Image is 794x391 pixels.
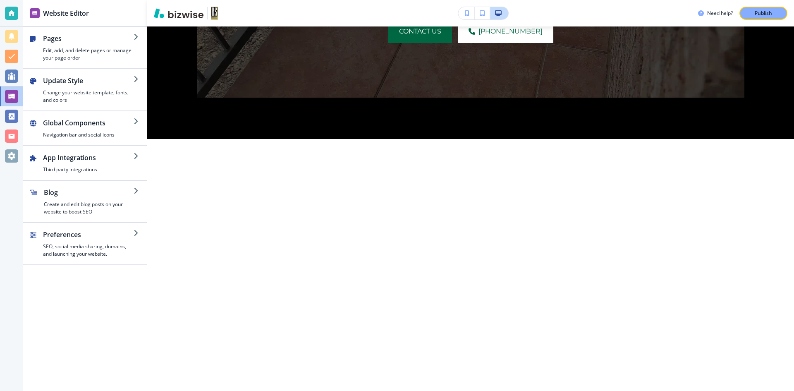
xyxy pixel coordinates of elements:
h4: Third party integrations [43,166,134,173]
h4: Change your website template, fonts, and colors [43,89,134,104]
h3: Need help? [707,10,733,17]
button: Global ComponentsNavigation bar and social icons [23,111,147,145]
h4: Navigation bar and social icons [43,131,134,139]
h2: Pages [43,34,134,43]
h4: Edit, add, and delete pages or manage your page order [43,47,134,62]
button: BlogCreate and edit blog posts on your website to boost SEO [23,181,147,222]
h2: Blog [44,187,134,197]
button: App IntegrationsThird party integrations [23,146,147,180]
h2: Website Editor [43,8,89,18]
img: Your Logo [211,7,218,20]
a: [PHONE_NUMBER] [458,20,553,43]
button: PagesEdit, add, and delete pages or manage your page order [23,27,147,68]
button: CONTACT US [388,20,452,43]
img: editor icon [30,8,40,18]
h2: App Integrations [43,153,134,163]
p: Publish [755,10,772,17]
span: CONTACT US [399,26,441,36]
h2: Preferences [43,230,134,240]
h4: SEO, social media sharing, domains, and launching your website. [43,243,134,258]
span: [PHONE_NUMBER] [478,26,543,36]
h2: Update Style [43,76,134,86]
img: Bizwise Logo [154,8,203,18]
button: Publish [739,7,787,20]
button: Update StyleChange your website template, fonts, and colors [23,69,147,110]
h4: Create and edit blog posts on your website to boost SEO [44,201,134,216]
h2: Global Components [43,118,134,128]
button: PreferencesSEO, social media sharing, domains, and launching your website. [23,223,147,264]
